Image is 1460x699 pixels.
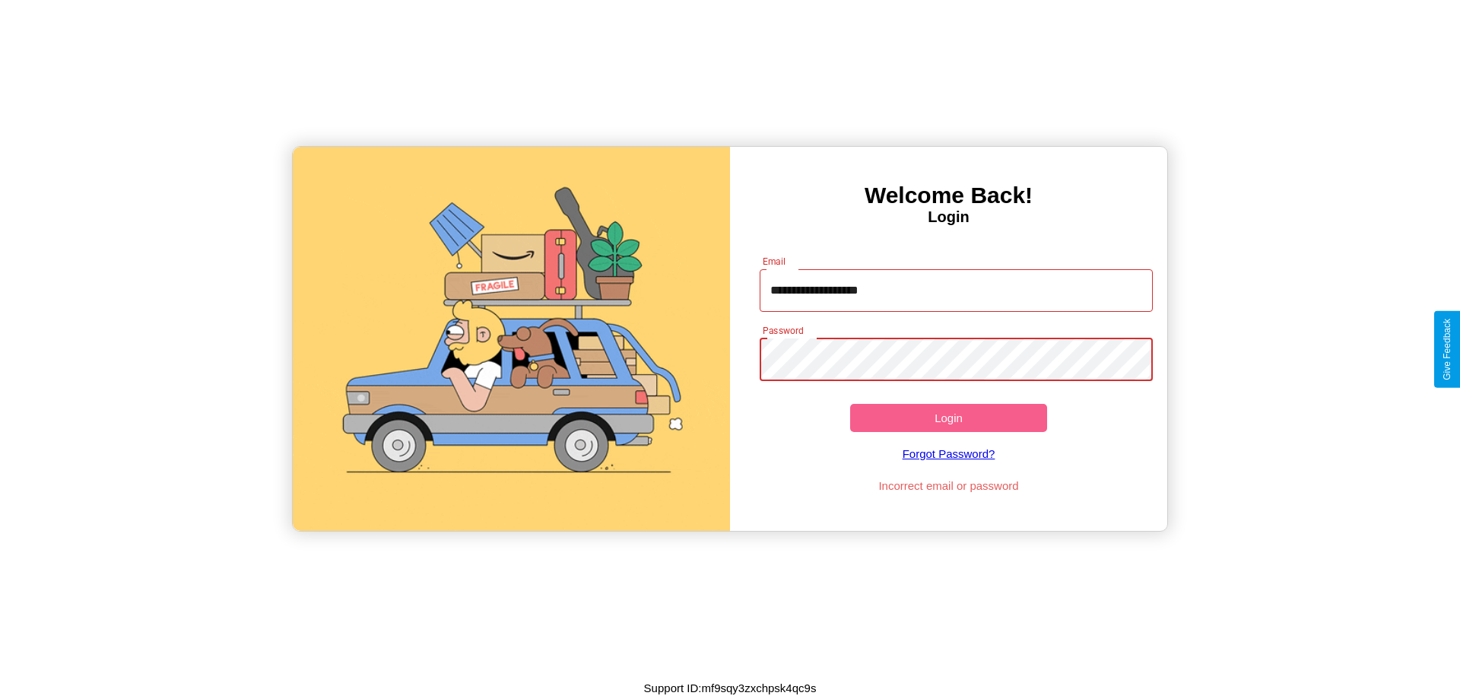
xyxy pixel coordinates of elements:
[730,208,1167,226] h4: Login
[1442,319,1452,380] div: Give Feedback
[752,475,1146,496] p: Incorrect email or password
[763,324,803,337] label: Password
[644,678,817,698] p: Support ID: mf9sqy3zxchpsk4qc9s
[293,147,730,531] img: gif
[850,404,1047,432] button: Login
[763,255,786,268] label: Email
[752,432,1146,475] a: Forgot Password?
[730,183,1167,208] h3: Welcome Back!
